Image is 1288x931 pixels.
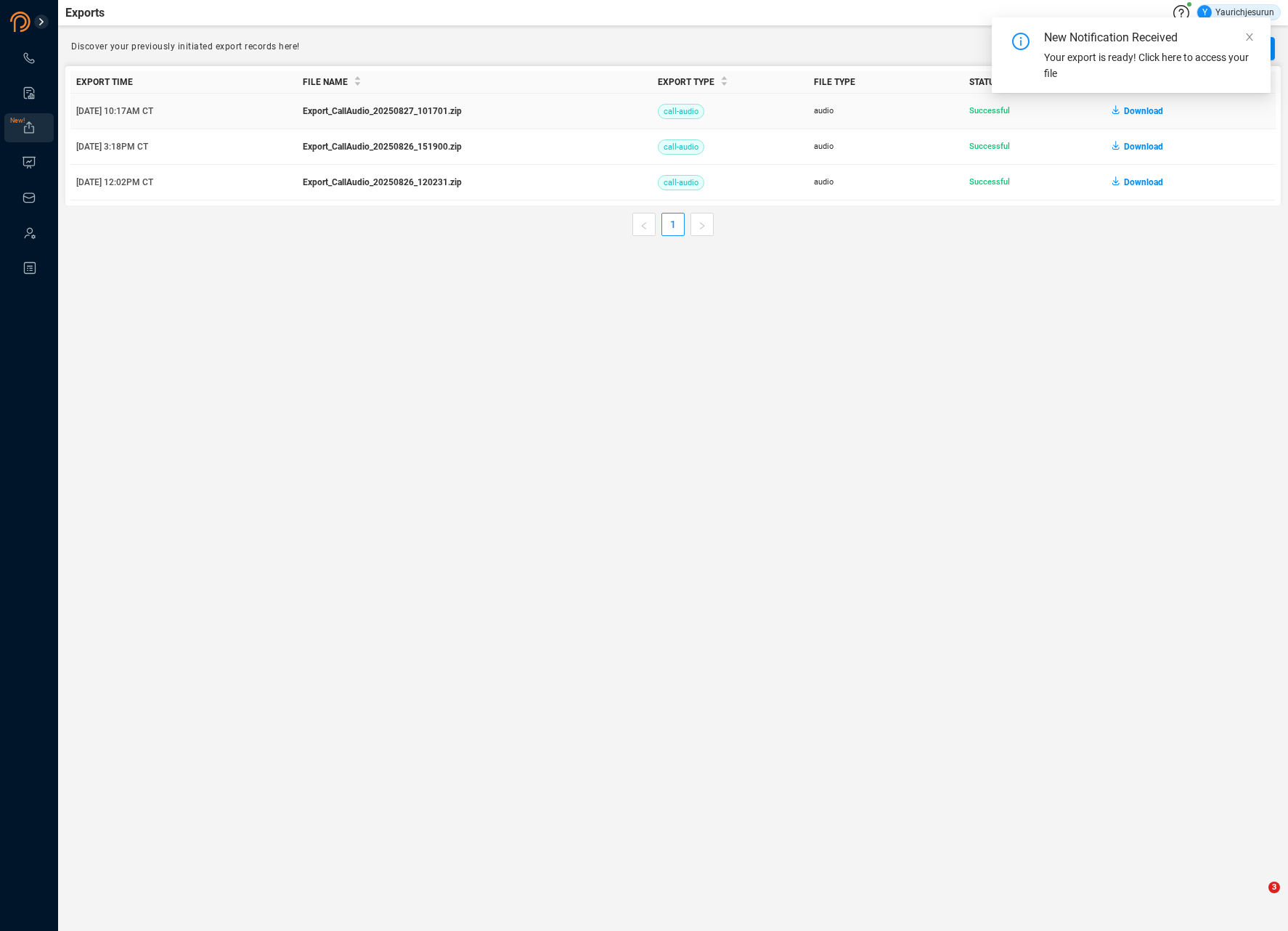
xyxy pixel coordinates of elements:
[1244,32,1255,42] span: close
[632,213,656,236] li: Previous Page
[22,121,36,135] a: New!
[354,74,362,82] span: caret-up
[10,106,25,135] span: New!
[662,214,684,235] a: 1
[1044,29,1195,46] div: New Notification Received
[70,71,297,94] th: Export Time
[76,106,153,116] span: [DATE] 10:17AM CT
[1012,33,1030,50] span: info-circle
[808,165,964,200] td: audio
[1112,99,1163,123] button: Download
[690,213,714,236] li: Next Page
[808,71,964,94] th: File Type
[10,12,90,32] img: prodigal-logo
[1202,5,1207,20] span: Y
[65,4,105,22] span: Exports
[76,177,153,187] span: [DATE] 12:02PM CT
[1124,171,1163,194] span: Download
[969,142,1010,151] span: Successful
[297,94,651,129] td: Export_CallAudio_20250827_101701.zip
[658,77,714,87] span: Export Type
[1197,5,1274,20] div: Yaurichjesurun
[632,213,656,236] button: left
[658,175,704,190] span: call-audio
[4,148,54,177] li: Visuals
[969,106,1010,115] span: Successful
[969,177,1010,187] span: Successful
[1112,171,1163,194] button: Download
[354,80,362,88] span: caret-down
[808,129,964,165] td: audio
[661,213,685,236] li: 1
[4,44,54,73] li: Interactions
[1124,135,1163,158] span: Download
[690,213,714,236] button: right
[658,104,704,119] span: call-audio
[4,78,54,107] li: Smart Reports
[4,183,54,212] li: Inbox
[71,41,300,52] span: Discover your previously initiated export records here!
[1239,882,1273,916] iframe: Intercom live chat
[808,94,964,129] td: audio
[4,113,54,142] li: Exports
[1268,882,1280,893] span: 3
[963,71,1105,94] th: Status
[297,165,651,200] td: Export_CallAudio_20250826_120231.zip
[720,80,728,88] span: caret-down
[76,142,148,152] span: [DATE] 3:18PM CT
[640,221,648,230] span: left
[303,77,348,87] span: File Name
[698,221,706,230] span: right
[1044,49,1253,81] div: Your export is ready! Click here to access your file
[1112,135,1163,158] button: Download
[658,139,704,155] span: call-audio
[297,129,651,165] td: Export_CallAudio_20250826_151900.zip
[1124,99,1163,123] span: Download
[720,74,728,82] span: caret-up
